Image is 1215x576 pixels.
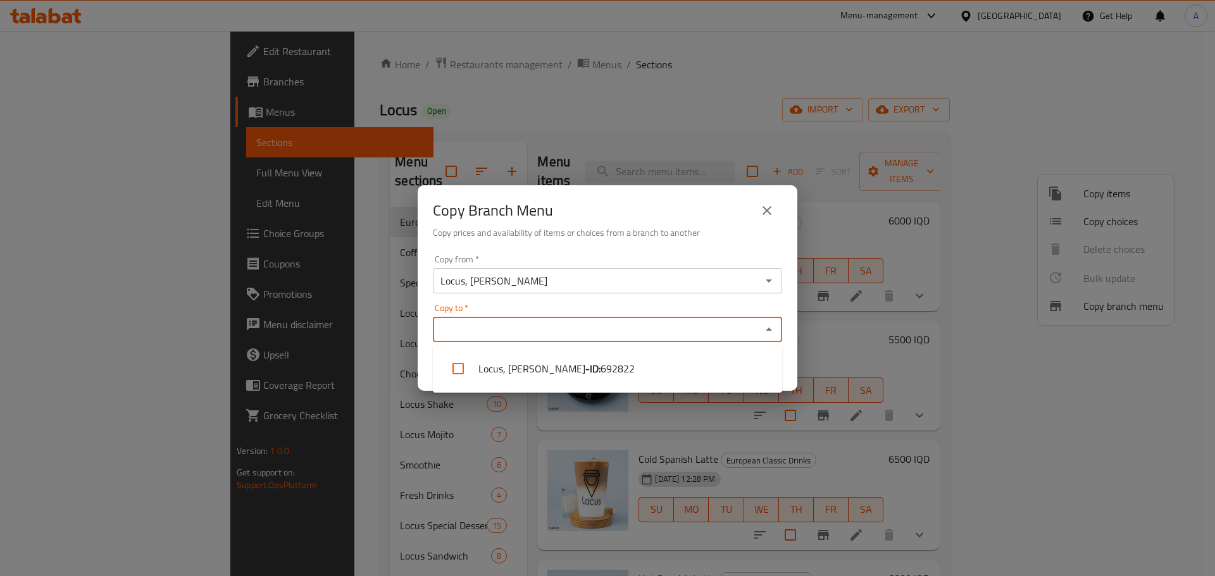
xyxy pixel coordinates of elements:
[760,321,778,338] button: Close
[585,361,601,376] b: - ID:
[601,361,635,376] span: 692822
[752,195,782,226] button: close
[433,200,553,221] h2: Copy Branch Menu
[433,350,782,388] li: Locus, [PERSON_NAME]
[433,226,782,240] h6: Copy prices and availability of items or choices from a branch to another
[760,272,778,290] button: Open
